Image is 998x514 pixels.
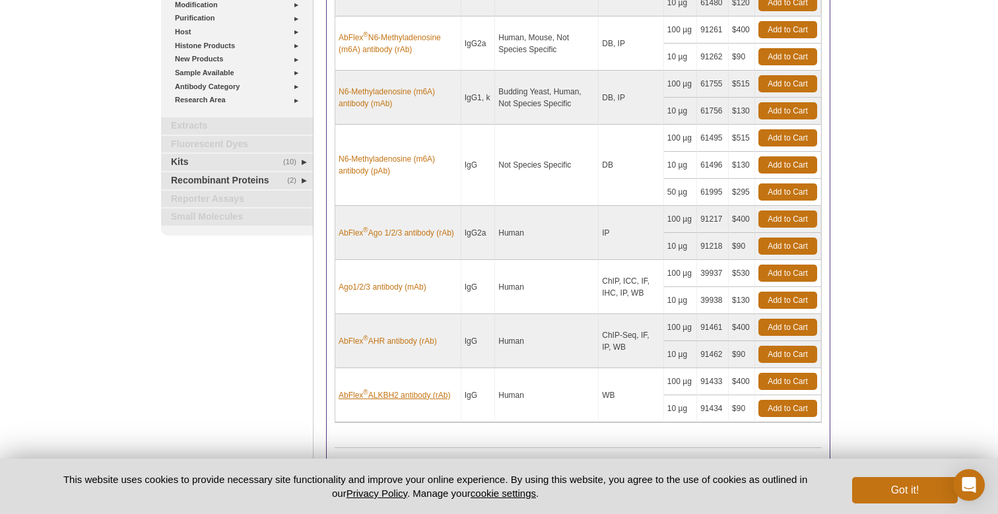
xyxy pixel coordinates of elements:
[729,98,755,125] td: $130
[697,314,729,341] td: 91461
[758,102,817,119] a: Add to Cart
[758,265,817,282] a: Add to Cart
[664,368,697,395] td: 100 µg
[758,156,817,174] a: Add to Cart
[664,395,697,422] td: 10 µg
[599,314,664,368] td: ChIP-Seq, IF, IP, WB
[599,206,664,260] td: IP
[758,292,817,309] a: Add to Cart
[339,389,450,401] a: AbFlex®ALKBH2 antibody (rAb)
[363,335,368,342] sup: ®
[339,86,457,110] a: N6-Methyladenosine (m6A) antibody (mAb)
[697,260,729,287] td: 39937
[697,71,729,98] td: 61755
[758,210,817,228] a: Add to Cart
[599,125,664,206] td: DB
[729,44,755,71] td: $90
[697,206,729,233] td: 91217
[495,314,599,368] td: Human
[697,395,729,422] td: 91434
[495,206,599,260] td: Human
[697,98,729,125] td: 61756
[339,32,457,55] a: AbFlex®N6-Methyladenosine (m6A) antibody (rAb)
[729,152,755,179] td: $130
[664,233,697,260] td: 10 µg
[471,488,536,499] button: cookie settings
[283,154,304,171] span: (10)
[495,71,599,125] td: Budding Yeast, Human, Not Species Specific
[729,395,755,422] td: $90
[664,206,697,233] td: 100 µg
[495,125,599,206] td: Not Species Specific
[599,71,664,125] td: DB, IP
[175,52,305,66] a: New Products
[729,233,755,260] td: $90
[664,44,697,71] td: 10 µg
[664,260,697,287] td: 100 µg
[758,129,817,146] a: Add to Cart
[697,44,729,71] td: 91262
[664,287,697,314] td: 10 µg
[697,368,729,395] td: 91433
[852,477,958,503] button: Got it!
[664,16,697,44] td: 100 µg
[664,98,697,125] td: 10 µg
[758,48,817,65] a: Add to Cart
[175,11,305,25] a: Purification
[729,287,755,314] td: $130
[495,16,599,71] td: Human, Mouse, Not Species Specific
[287,172,304,189] span: (2)
[729,179,755,206] td: $295
[697,125,729,152] td: 61495
[363,389,368,396] sup: ®
[161,191,313,208] a: Reporter Assays
[461,71,496,125] td: IgG1, k
[664,179,697,206] td: 50 µg
[758,400,817,417] a: Add to Cart
[175,25,305,39] a: Host
[758,373,817,390] a: Add to Cart
[599,260,664,314] td: ChIP, ICC, IF, IHC, IP, WB
[339,335,437,347] a: AbFlex®AHR antibody (rAb)
[729,341,755,368] td: $90
[40,472,830,500] p: This website uses cookies to provide necessary site functionality and improve your online experie...
[697,179,729,206] td: 61995
[461,16,496,71] td: IgG2a
[175,93,305,107] a: Research Area
[175,66,305,80] a: Sample Available
[758,319,817,336] a: Add to Cart
[599,16,664,71] td: DB, IP
[175,39,305,53] a: Histone Products
[697,287,729,314] td: 39938
[664,314,697,341] td: 100 µg
[461,314,496,368] td: IgG
[175,80,305,94] a: Antibody Category
[363,31,368,38] sup: ®
[758,183,817,201] a: Add to Cart
[363,226,368,234] sup: ®
[758,238,817,255] a: Add to Cart
[953,469,985,501] div: Open Intercom Messenger
[664,125,697,152] td: 100 µg
[161,117,313,135] a: Extracts
[697,152,729,179] td: 61496
[161,154,313,171] a: (10)Kits
[697,233,729,260] td: 91218
[461,368,496,422] td: IgG
[697,341,729,368] td: 91462
[461,125,496,206] td: IgG
[729,71,755,98] td: $515
[161,209,313,226] a: Small Molecules
[339,281,426,293] a: Ago1/2/3 antibody (mAb)
[758,346,817,363] a: Add to Cart
[729,368,755,395] td: $400
[729,260,755,287] td: $530
[161,136,313,153] a: Fluorescent Dyes
[339,153,457,177] a: N6-Methyladenosine (m6A) antibody (pAb)
[729,16,755,44] td: $400
[697,16,729,44] td: 91261
[599,368,664,422] td: WB
[729,206,755,233] td: $400
[758,21,817,38] a: Add to Cart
